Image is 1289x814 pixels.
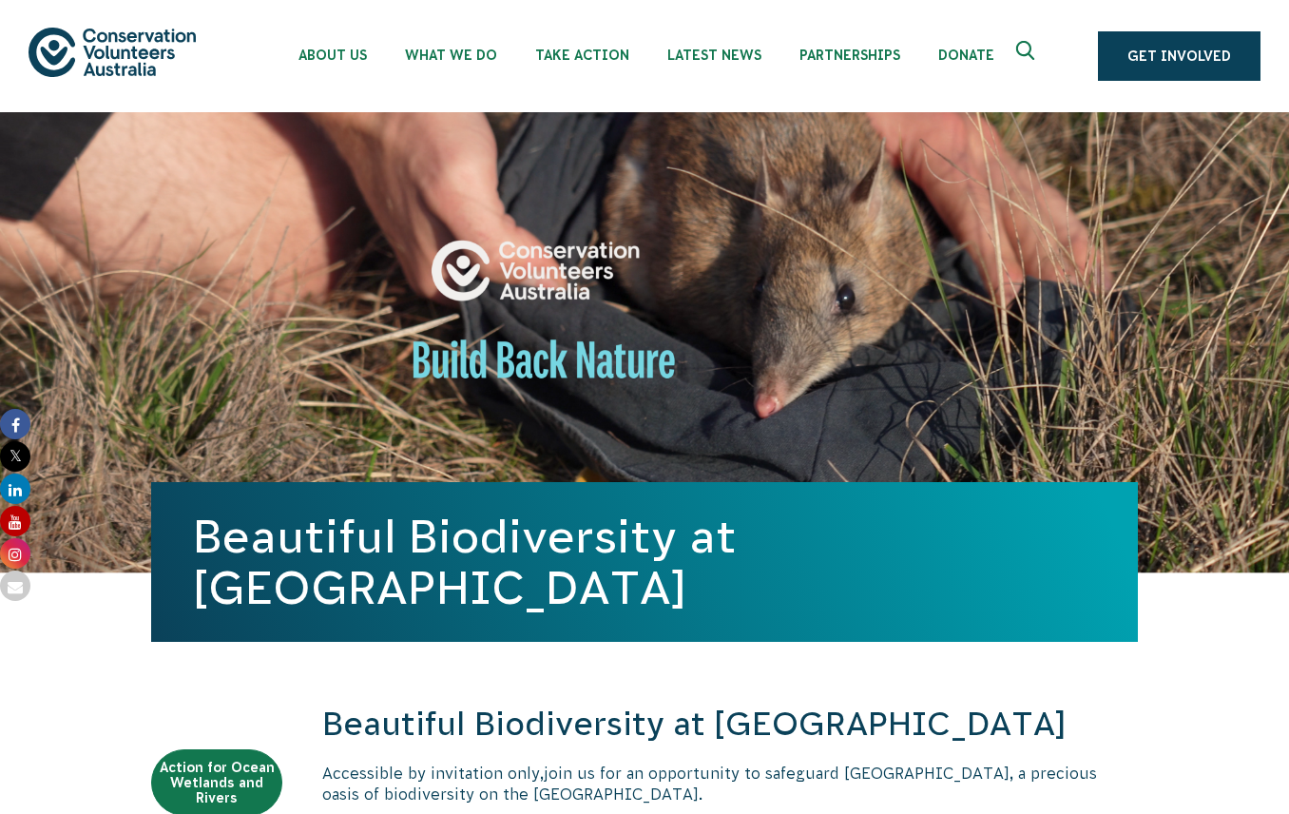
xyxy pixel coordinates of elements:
span: Expand search box [1016,41,1040,71]
span: About Us [298,48,367,63]
h1: Beautiful Biodiversity at [GEOGRAPHIC_DATA] [193,511,1096,613]
span: Take Action [535,48,629,63]
img: logo.svg [29,28,196,76]
h2: Beautiful Biodiversity at [GEOGRAPHIC_DATA] [322,702,1138,747]
button: Expand search box Close search box [1005,33,1050,79]
span: Partnerships [799,48,900,63]
span: Latest News [667,48,761,63]
span: Donate [938,48,994,63]
span: Accessible by invitation only, [322,765,544,782]
span: join us for an opportunity to safeguard [GEOGRAPHIC_DATA], a precious oasis of biodiversity on th... [322,765,1097,803]
span: What We Do [405,48,497,63]
a: Get Involved [1098,31,1260,81]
